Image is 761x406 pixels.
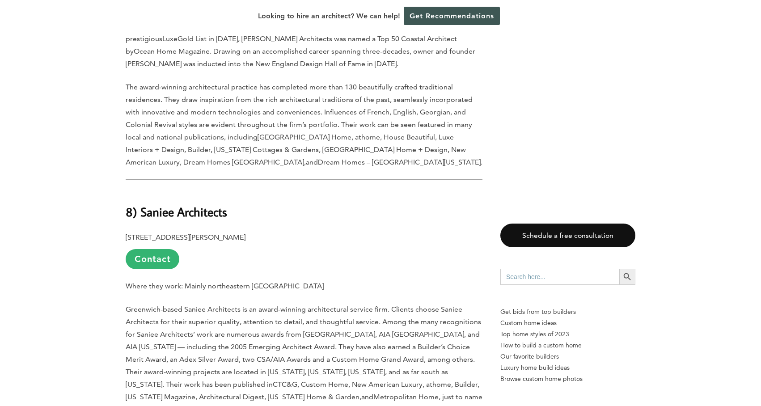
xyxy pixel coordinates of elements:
[500,340,635,351] a: How to build a custom home
[126,47,475,68] span: . Drawing on an accomplished career spanning three-decades, owner and founder [PERSON_NAME] was i...
[500,329,635,340] a: Top home styles of 2023
[500,351,635,362] a: Our favorite builders
[404,7,500,25] a: Get Recommendations
[500,362,635,373] a: Luxury home build ideas
[162,34,178,43] span: Luxe
[500,269,619,285] input: Search here...
[126,282,324,290] b: Where they work: Mainly northeastern [GEOGRAPHIC_DATA]
[126,34,457,55] span: Gold List in [DATE], [PERSON_NAME] Architects was named a Top 50 Coastal Architect by
[500,306,635,317] p: Get bids from top builders
[126,204,227,220] b: 8) Saniee Architects
[126,133,466,166] span: [GEOGRAPHIC_DATA] Home, athome, House Beautiful, Luxe Interiors + Design, Builder, [US_STATE] Cot...
[500,373,635,385] a: Browse custom home photos
[361,393,373,401] span: and
[126,83,473,141] span: The award-winning architectural practice has completed more than 130 beautifully crafted traditio...
[500,317,635,329] a: Custom home ideas
[126,305,481,389] span: Greenwich-based Saniee Architects is an award-winning architectural service firm. Clients choose ...
[126,231,482,269] p: [STREET_ADDRESS][PERSON_NAME]
[622,272,632,282] svg: Search
[318,158,482,166] span: Dream Homes – [GEOGRAPHIC_DATA][US_STATE].
[134,47,210,55] span: Ocean Home Magazine
[306,158,318,166] span: and
[373,393,439,401] span: Metropolitan Home
[500,224,635,247] a: Schedule a free consultation
[126,380,479,401] span: CTC&G, Custom Home, New American Luxury, athome, Builder, [US_STATE] Magazine, Architectural Dige...
[126,249,179,269] a: Contact
[126,22,439,43] span: In addition to inclusion on the prestigious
